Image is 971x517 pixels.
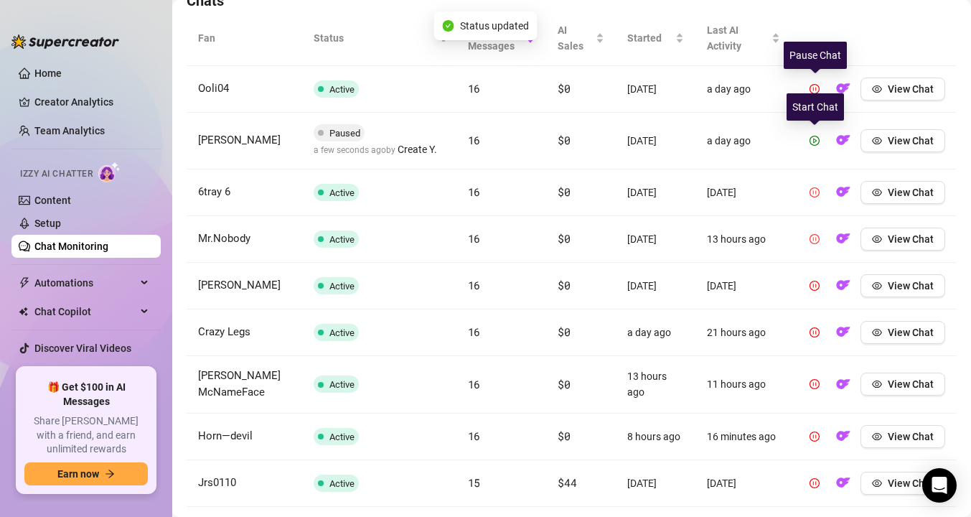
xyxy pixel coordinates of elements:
img: OF [836,377,850,391]
button: View Chat [860,228,945,251]
img: OF [836,429,850,443]
td: [DATE] [616,216,695,263]
span: eye [872,136,882,146]
span: 🎁 Get $100 in AI Messages [24,381,148,409]
span: 16 [468,133,480,147]
button: Earn nowarrow-right [24,462,148,485]
span: Ooli04 [198,82,229,95]
td: 21 hours ago [695,309,792,356]
td: a day ago [695,66,792,113]
span: Active [329,84,355,95]
button: OF [832,78,855,101]
span: pause-circle [810,281,820,291]
th: AI Messages [456,11,547,66]
span: Crazy Legs [198,325,250,338]
span: View Chat [888,280,934,292]
a: OF [832,86,855,98]
img: OF [836,278,850,292]
img: OF [836,325,850,339]
span: 16 [468,377,480,391]
td: 8 hours ago [616,414,695,460]
img: OF [836,475,850,490]
button: OF [832,228,855,251]
span: eye [872,432,882,442]
img: OF [836,185,850,199]
span: a few seconds ago by [314,145,437,155]
span: Active [329,281,355,292]
span: View Chat [888,83,934,95]
span: 6tray 6 [198,185,230,198]
span: $0 [558,81,570,96]
th: AI Sales [546,11,616,66]
td: a day ago [695,113,792,169]
span: $0 [558,231,570,246]
button: OF [832,181,855,204]
img: AI Chatter [98,162,121,182]
a: Creator Analytics [34,90,149,113]
span: eye [872,281,882,291]
span: eye [872,234,882,244]
a: Team Analytics [34,125,105,136]
button: View Chat [860,274,945,297]
button: View Chat [860,373,945,396]
span: pause-circle [810,379,820,389]
span: View Chat [888,478,934,489]
span: View Chat [888,431,934,442]
span: eye [872,327,882,337]
button: OF [832,425,855,448]
button: OF [832,373,855,396]
span: AI Sales [558,22,593,54]
a: OF [832,434,855,445]
span: Active [329,187,355,198]
span: 16 [468,185,480,199]
span: $0 [558,133,570,147]
td: a day ago [616,309,695,356]
button: OF [832,274,855,297]
span: eye [872,478,882,488]
button: View Chat [860,78,945,101]
a: OF [832,190,855,201]
span: Create Y. [398,141,437,157]
span: $0 [558,278,570,292]
span: 16 [468,429,480,443]
span: 16 [468,81,480,96]
td: 16 minutes ago [695,414,792,460]
div: Start Chat [787,93,844,121]
span: pause-circle [810,478,820,488]
span: 16 [468,278,480,292]
td: [DATE] [616,66,695,113]
span: $0 [558,377,570,391]
img: Chat Copilot [19,307,28,317]
img: OF [836,133,850,147]
span: $0 [558,185,570,199]
span: pause-circle [810,234,820,244]
span: thunderbolt [19,277,30,289]
a: OF [832,138,855,149]
span: arrow-right [105,469,115,479]
a: OF [832,283,855,294]
a: Content [34,195,71,206]
span: pause-circle [810,187,820,197]
span: eye [872,187,882,197]
span: View Chat [888,135,934,146]
td: [DATE] [695,263,792,309]
a: OF [832,382,855,393]
span: Status updated [460,18,529,34]
span: Automations [34,271,136,294]
button: View Chat [860,129,945,152]
span: Active [329,234,355,245]
span: Izzy AI Chatter [20,167,93,181]
span: Last AI Activity [707,22,769,54]
span: Active [329,478,355,489]
button: OF [832,129,855,152]
a: Home [34,67,62,79]
span: 16 [468,325,480,339]
span: Horn—devil [198,429,253,442]
span: [PERSON_NAME] [198,134,281,146]
a: OF [832,330,855,341]
span: Mr.Nobody [198,232,250,245]
span: View Chat [888,327,934,338]
span: $44 [558,475,576,490]
th: Last AI Activity [695,11,792,66]
td: [DATE] [616,169,695,216]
